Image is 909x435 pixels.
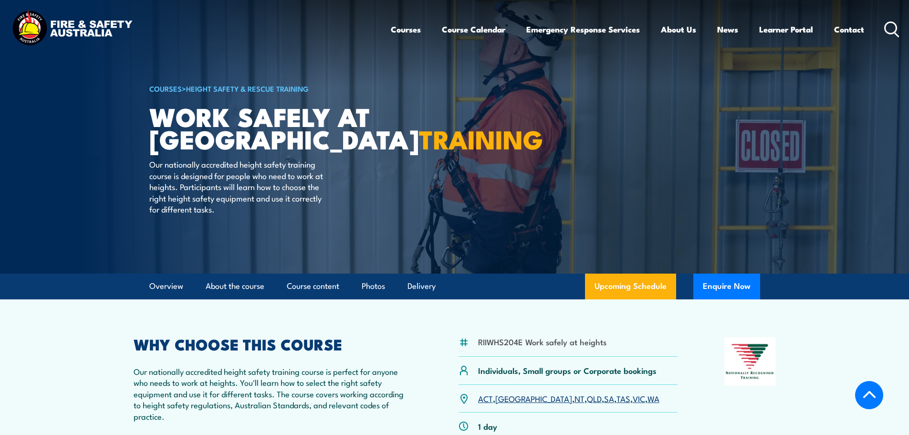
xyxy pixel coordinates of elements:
[575,393,585,404] a: NT
[149,83,385,94] h6: >
[407,274,436,299] a: Delivery
[149,83,182,94] a: COURSES
[834,17,864,42] a: Contact
[495,393,572,404] a: [GEOGRAPHIC_DATA]
[478,421,497,432] p: 1 day
[759,17,813,42] a: Learner Portal
[134,366,412,422] p: Our nationally accredited height safety training course is perfect for anyone who needs to work a...
[149,105,385,149] h1: Work Safely at [GEOGRAPHIC_DATA]
[526,17,640,42] a: Emergency Response Services
[391,17,421,42] a: Courses
[478,336,606,347] li: RIIWHS204E Work safely at heights
[616,393,630,404] a: TAS
[585,274,676,299] a: Upcoming Schedule
[149,159,324,214] p: Our nationally accredited height safety training course is designed for people who need to work a...
[287,274,339,299] a: Course content
[661,17,696,42] a: About Us
[604,393,614,404] a: SA
[134,337,412,350] h2: WHY CHOOSE THIS COURSE
[419,118,543,158] strong: TRAINING
[724,337,776,386] img: Nationally Recognised Training logo.
[648,393,659,404] a: WA
[478,365,657,376] p: Individuals, Small groups or Corporate bookings
[362,274,385,299] a: Photos
[442,17,505,42] a: Course Calendar
[717,17,738,42] a: News
[633,393,645,404] a: VIC
[478,393,659,404] p: , , , , , , ,
[693,274,760,299] button: Enquire Now
[186,83,309,94] a: Height Safety & Rescue Training
[478,393,493,404] a: ACT
[206,274,264,299] a: About the course
[587,393,602,404] a: QLD
[149,274,183,299] a: Overview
